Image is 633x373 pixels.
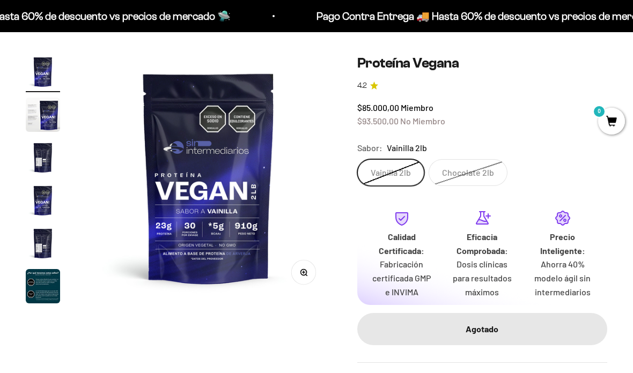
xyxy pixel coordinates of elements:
[357,313,607,345] button: Agotado
[400,116,445,126] span: No Miembro
[26,98,60,135] button: Ir al artículo 2
[357,116,399,126] span: $93.500,00
[379,232,424,256] strong: Calidad Certificada:
[26,55,60,92] button: Ir al artículo 1
[26,55,60,89] img: Proteína Vegana
[26,183,60,218] img: Proteína Vegana
[598,116,625,128] a: 0
[540,232,585,256] strong: Precio Inteligente:
[387,141,427,155] span: Vainilla 2lb
[451,257,514,299] p: Dosis clínicas para resultados máximos
[26,269,60,303] img: Proteína Vegana
[55,8,408,25] p: Pago Contra Entrega 🚚 Hasta 60% de descuento vs precios de mercado 🛸
[86,55,332,300] img: Proteína Vegana
[357,141,382,155] legend: Sabor:
[357,102,399,113] span: $85.000,00
[26,226,60,260] img: Proteína Vegana
[26,226,60,264] button: Ir al artículo 5
[26,140,60,175] img: Proteína Vegana
[357,80,367,92] span: 4.2
[357,80,607,92] a: 4.24.2 de 5.0 estrellas
[26,140,60,178] button: Ir al artículo 3
[457,232,508,256] strong: Eficacia Comprobada:
[370,257,433,299] p: Fabricación certificada GMP e INVIMA
[26,98,60,132] img: Proteína Vegana
[379,322,586,336] div: Agotado
[593,105,606,118] mark: 0
[357,55,607,71] h1: Proteína Vegana
[401,102,433,113] span: Miembro
[26,183,60,221] button: Ir al artículo 4
[531,257,594,299] p: Ahorra 40% modelo ágil sin intermediarios
[26,269,60,307] button: Ir al artículo 6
